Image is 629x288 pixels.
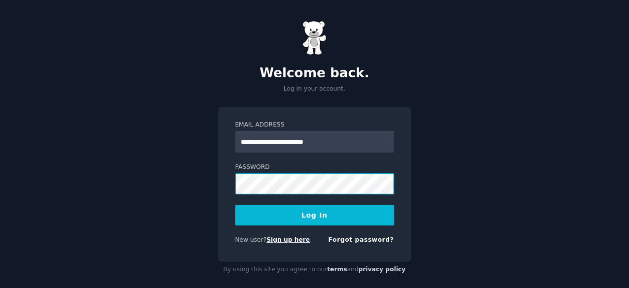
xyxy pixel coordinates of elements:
[218,85,411,94] p: Log in your account.
[235,205,394,225] button: Log In
[266,236,310,243] a: Sign up here
[235,121,394,129] label: Email Address
[327,266,347,273] a: terms
[235,236,267,243] span: New user?
[235,163,394,172] label: Password
[329,236,394,243] a: Forgot password?
[302,21,327,55] img: Gummy Bear
[218,262,411,278] div: By using this site you agree to our and
[359,266,406,273] a: privacy policy
[218,65,411,81] h2: Welcome back.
